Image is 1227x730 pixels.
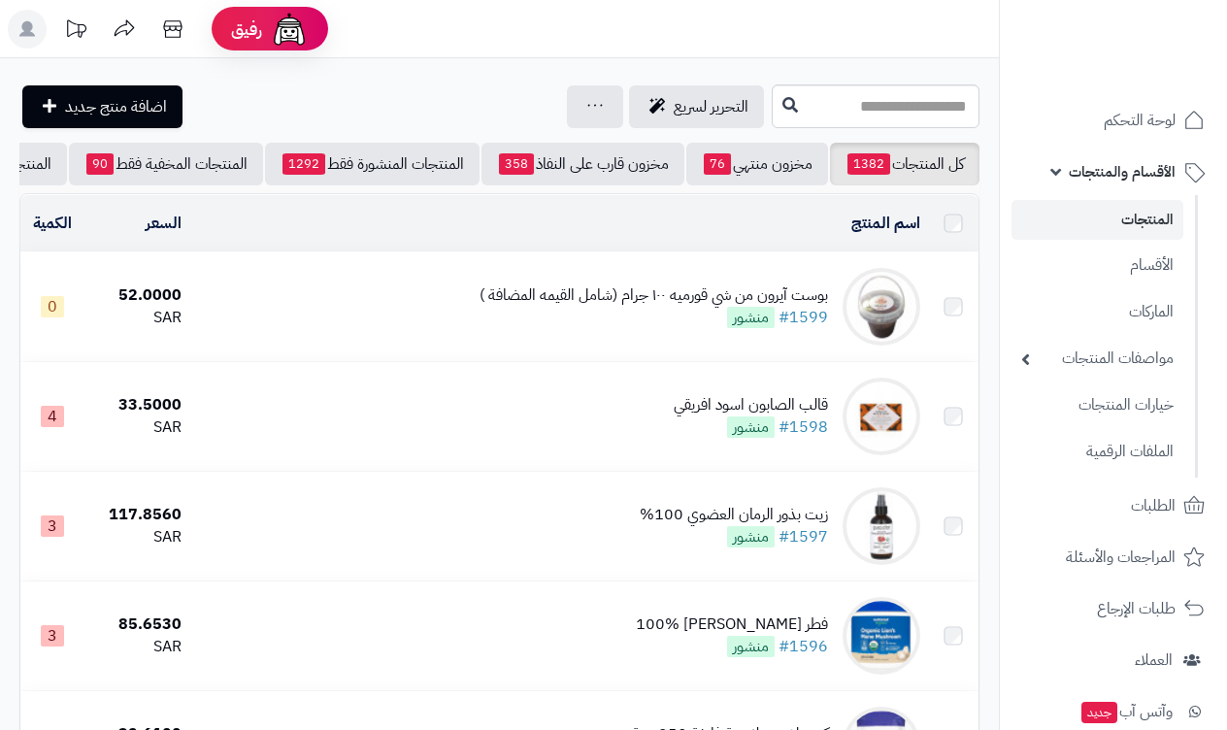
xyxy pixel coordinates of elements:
[92,614,182,636] div: 85.6530
[830,143,979,185] a: كل المنتجات1382
[1011,338,1183,380] a: مواصفات المنتجات
[1011,291,1183,333] a: الماركات
[65,95,167,118] span: اضافة منتج جديد
[847,153,890,175] span: 1382
[1135,647,1173,674] span: العملاء
[779,306,828,329] a: #1599
[265,143,480,185] a: المنتجات المنشورة فقط1292
[92,284,182,307] div: 52.0000
[1069,158,1176,185] span: الأقسام والمنتجات
[851,212,920,235] a: اسم المنتج
[1011,97,1215,144] a: لوحة التحكم
[231,17,262,41] span: رفيق
[629,85,764,128] a: التحرير لسريع
[1011,534,1215,581] a: المراجعات والأسئلة
[146,212,182,235] a: السعر
[704,153,731,175] span: 76
[1131,492,1176,519] span: الطلبات
[1104,107,1176,134] span: لوحة التحكم
[1097,595,1176,622] span: طلبات الإرجاع
[1011,245,1183,286] a: الأقسام
[727,636,775,657] span: منشور
[41,515,64,537] span: 3
[1011,637,1215,683] a: العملاء
[1095,15,1209,55] img: logo-2.png
[92,526,182,548] div: SAR
[843,597,920,675] img: فطر عرف الاسد العضوي 100%
[779,525,828,548] a: #1597
[499,153,534,175] span: 358
[779,415,828,439] a: #1598
[779,635,828,658] a: #1596
[33,212,72,235] a: الكمية
[41,625,64,647] span: 3
[86,153,114,175] span: 90
[1066,544,1176,571] span: المراجعات والأسئلة
[51,10,100,53] a: تحديثات المنصة
[1011,431,1183,473] a: الملفات الرقمية
[686,143,828,185] a: مخزون منتهي76
[674,394,828,416] div: قالب الصابون اسود افريقي
[1081,702,1117,723] span: جديد
[92,307,182,329] div: SAR
[843,487,920,565] img: زيت بذور الرمان العضوي 100%
[1011,384,1183,426] a: خيارات المنتجات
[92,636,182,658] div: SAR
[92,394,182,416] div: 33.5000
[640,504,828,526] div: زيت بذور الرمان العضوي 100%
[636,614,828,636] div: فطر [PERSON_NAME] 100%
[1011,585,1215,632] a: طلبات الإرجاع
[92,504,182,526] div: 117.8560
[843,268,920,346] img: بوست آيرون من شي قورميه ١٠٠ جرام (شامل القيمه المضافة )
[727,416,775,438] span: منشور
[727,307,775,328] span: منشور
[1011,200,1183,240] a: المنتجات
[22,85,182,128] a: اضافة منتج جديد
[674,95,748,118] span: التحرير لسريع
[270,10,309,49] img: ai-face.png
[480,284,828,307] div: بوست آيرون من شي قورميه ١٠٠ جرام (شامل القيمه المضافة )
[41,296,64,317] span: 0
[69,143,263,185] a: المنتجات المخفية فقط90
[843,378,920,455] img: قالب الصابون اسود افريقي
[41,406,64,427] span: 4
[92,416,182,439] div: SAR
[727,526,775,547] span: منشور
[1011,482,1215,529] a: الطلبات
[481,143,684,185] a: مخزون قارب على النفاذ358
[282,153,325,175] span: 1292
[1079,698,1173,725] span: وآتس آب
